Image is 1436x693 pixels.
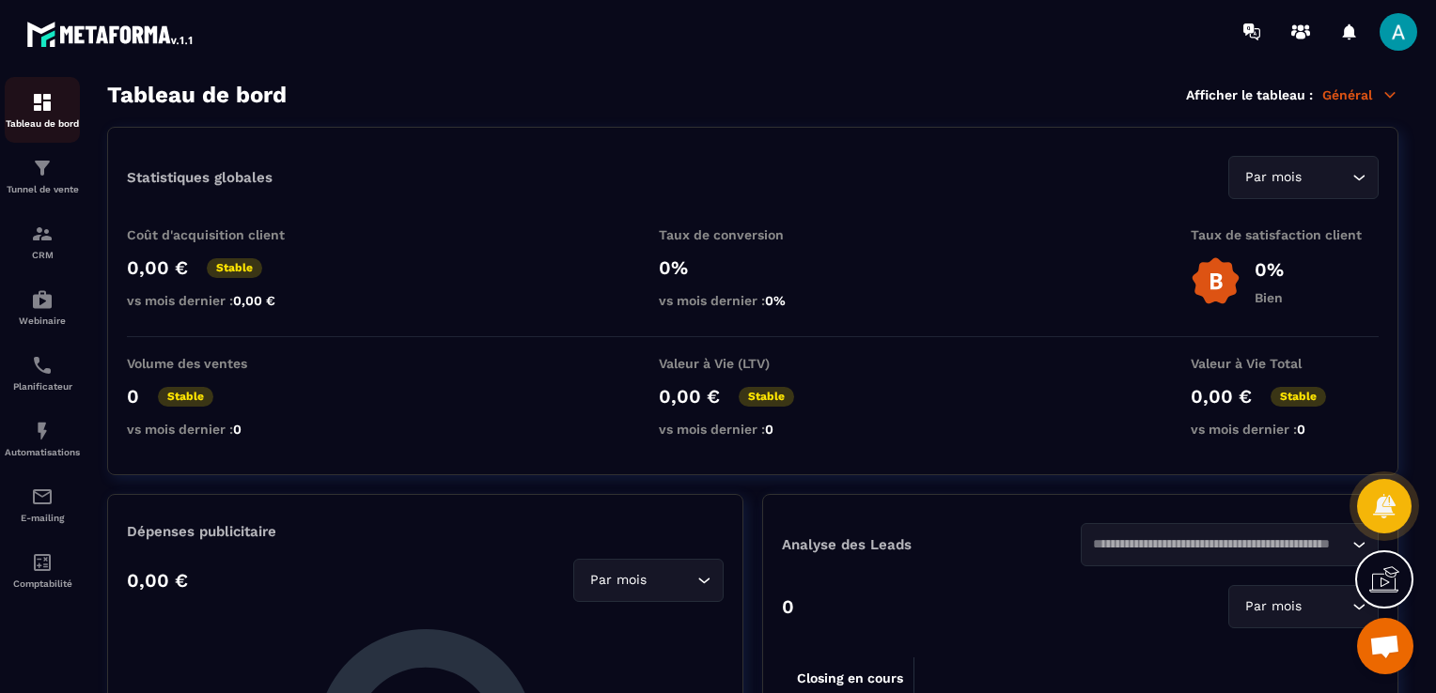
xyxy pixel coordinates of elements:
[1228,156,1379,199] div: Search for option
[127,256,188,279] p: 0,00 €
[797,670,903,686] tspan: Closing en cours
[127,227,315,242] p: Coût d'acquisition client
[5,406,80,471] a: automationsautomationsAutomatisations
[31,485,54,508] img: email
[5,513,80,523] p: E-mailing
[127,169,273,186] p: Statistiques globales
[1093,534,1349,555] input: Search for option
[1241,596,1305,617] span: Par mois
[127,385,139,408] p: 0
[5,381,80,392] p: Planificateur
[5,471,80,537] a: emailemailE-mailing
[31,157,54,179] img: formation
[31,420,54,442] img: automations
[5,537,80,603] a: accountantaccountantComptabilité
[1255,290,1284,305] p: Bien
[1305,167,1348,188] input: Search for option
[158,387,213,407] p: Stable
[5,184,80,194] p: Tunnel de vente
[127,293,315,308] p: vs mois dernier :
[31,288,54,311] img: automations
[127,523,724,540] p: Dépenses publicitaire
[5,578,80,589] p: Comptabilité
[31,354,54,377] img: scheduler
[659,385,720,408] p: 0,00 €
[1255,258,1284,281] p: 0%
[5,316,80,326] p: Webinaire
[5,118,80,129] p: Tableau de bord
[659,356,847,371] p: Valeur à Vie (LTV)
[1186,87,1313,102] p: Afficher le tableau :
[233,293,275,308] span: 0,00 €
[782,595,794,618] p: 0
[31,91,54,114] img: formation
[659,293,847,308] p: vs mois dernier :
[1322,86,1398,103] p: Général
[659,227,847,242] p: Taux de conversion
[1228,585,1379,628] div: Search for option
[26,17,195,51] img: logo
[207,258,262,278] p: Stable
[31,223,54,245] img: formation
[5,77,80,143] a: formationformationTableau de bord
[127,569,188,592] p: 0,00 €
[5,208,80,274] a: formationformationCRM
[1305,596,1348,617] input: Search for option
[585,570,650,591] span: Par mois
[1191,227,1379,242] p: Taux de satisfaction client
[1241,167,1305,188] span: Par mois
[782,536,1081,553] p: Analyse des Leads
[1297,422,1305,437] span: 0
[31,551,54,574] img: accountant
[127,356,315,371] p: Volume des ventes
[659,422,847,437] p: vs mois dernier :
[107,82,287,108] h3: Tableau de bord
[1357,618,1413,674] a: Ouvrir le chat
[1191,356,1379,371] p: Valeur à Vie Total
[1191,385,1252,408] p: 0,00 €
[659,256,847,279] p: 0%
[1271,387,1326,407] p: Stable
[1191,422,1379,437] p: vs mois dernier :
[5,250,80,260] p: CRM
[5,143,80,208] a: formationformationTunnel de vente
[233,422,242,437] span: 0
[739,387,794,407] p: Stable
[5,340,80,406] a: schedulerschedulerPlanificateur
[127,422,315,437] p: vs mois dernier :
[5,274,80,340] a: automationsautomationsWebinaire
[573,559,724,602] div: Search for option
[765,422,773,437] span: 0
[1081,523,1380,566] div: Search for option
[650,570,693,591] input: Search for option
[765,293,786,308] span: 0%
[1191,256,1241,306] img: b-badge-o.b3b20ee6.svg
[5,447,80,457] p: Automatisations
